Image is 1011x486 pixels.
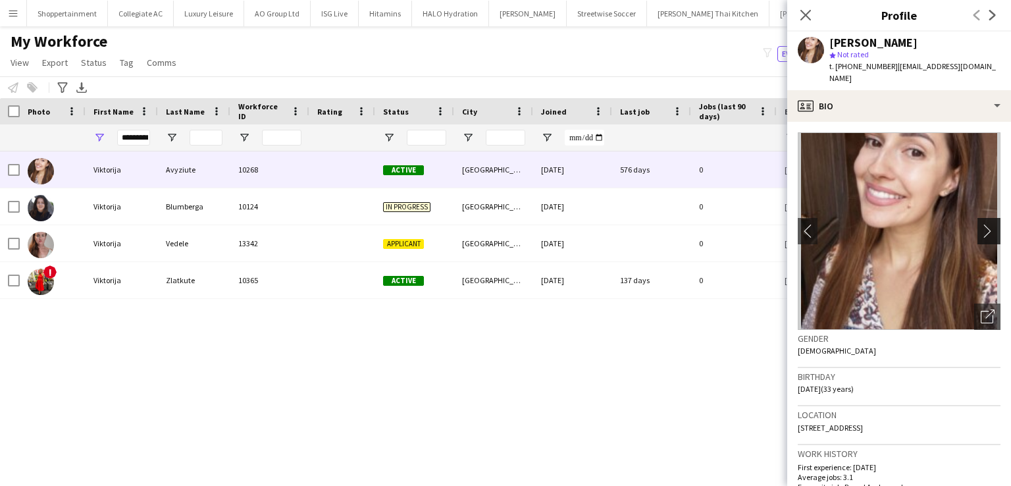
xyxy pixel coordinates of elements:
button: Luxury Leisure [174,1,244,26]
span: t. [PHONE_NUMBER] [829,61,898,71]
button: Collegiate AC [108,1,174,26]
span: | [EMAIL_ADDRESS][DOMAIN_NAME] [829,61,996,83]
img: Viktorija Blumberga [28,195,54,221]
div: Bio [787,90,1011,122]
div: [DATE] [533,151,612,188]
input: Joined Filter Input [565,130,604,146]
input: Last Name Filter Input [190,130,222,146]
span: Jobs (last 90 days) [699,101,753,121]
span: Last Name [166,107,205,117]
div: [DATE] [533,188,612,225]
span: Comms [147,57,176,68]
input: Workforce ID Filter Input [262,130,301,146]
img: Viktorija Zlatkute [28,269,54,295]
span: Active [383,165,424,175]
span: Workforce ID [238,101,286,121]
button: Hitamins [359,1,412,26]
div: 10268 [230,151,309,188]
h3: Profile [787,7,1011,24]
input: First Name Filter Input [117,130,150,146]
span: Active [383,276,424,286]
button: [PERSON_NAME] Thai Kitchen [647,1,769,26]
p: First experience: [DATE] [798,462,1000,472]
input: City Filter Input [486,130,525,146]
button: Shoppertainment [27,1,108,26]
app-action-btn: Export XLSX [74,80,90,95]
span: Photo [28,107,50,117]
span: [DATE] (33 years) [798,384,854,394]
span: First Name [93,107,134,117]
button: Streetwise Soccer [567,1,647,26]
span: Status [383,107,409,117]
span: Applicant [383,239,424,249]
div: [GEOGRAPHIC_DATA] [454,225,533,261]
button: [PERSON_NAME] [489,1,567,26]
div: Zlatkute [158,262,230,298]
button: Open Filter Menu [238,132,250,144]
button: AO Group Ltd [244,1,311,26]
a: Export [37,54,73,71]
button: Open Filter Menu [93,132,105,144]
button: Open Filter Menu [462,132,474,144]
div: Vedele [158,225,230,261]
span: In progress [383,202,430,212]
button: Open Filter Menu [785,132,796,144]
span: Joined [541,107,567,117]
div: [GEOGRAPHIC_DATA] [454,188,533,225]
div: 10124 [230,188,309,225]
div: 0 [691,262,777,298]
div: 0 [691,188,777,225]
img: Crew avatar or photo [798,132,1000,330]
div: Viktorija [86,151,158,188]
span: Last job [620,107,650,117]
div: [GEOGRAPHIC_DATA] [454,262,533,298]
span: ! [43,265,57,279]
span: Email [785,107,806,117]
span: Export [42,57,68,68]
span: Status [81,57,107,68]
span: City [462,107,477,117]
a: Status [76,54,112,71]
img: Viktorija Vedele [28,232,54,258]
div: 137 days [612,262,691,298]
div: Viktorija [86,225,158,261]
span: View [11,57,29,68]
a: Tag [115,54,139,71]
div: Avyziute [158,151,230,188]
span: My Workforce [11,32,107,51]
h3: Location [798,409,1000,421]
span: Not rated [837,49,869,59]
div: [GEOGRAPHIC_DATA] [454,151,533,188]
div: 0 [691,225,777,261]
h3: Gender [798,333,1000,344]
div: Open photos pop-in [974,304,1000,330]
span: Rating [317,107,342,117]
div: 13342 [230,225,309,261]
a: View [5,54,34,71]
span: [STREET_ADDRESS] [798,423,863,433]
div: [PERSON_NAME] [829,37,918,49]
div: [DATE] [533,225,612,261]
button: Open Filter Menu [383,132,395,144]
button: HALO Hydration [412,1,489,26]
input: Status Filter Input [407,130,446,146]
button: [PERSON_NAME] Car Hire [769,1,875,26]
span: [DEMOGRAPHIC_DATA] [798,346,876,356]
div: 0 [691,151,777,188]
span: Tag [120,57,134,68]
div: Viktorija [86,262,158,298]
h3: Birthday [798,371,1000,383]
app-action-btn: Advanced filters [55,80,70,95]
button: ISG Live [311,1,359,26]
div: [DATE] [533,262,612,298]
button: Everyone4,663 [777,46,843,62]
p: Average jobs: 3.1 [798,472,1000,482]
img: Viktorija Avyziute [28,158,54,184]
div: Blumberga [158,188,230,225]
button: Open Filter Menu [541,132,553,144]
div: 10365 [230,262,309,298]
div: 576 days [612,151,691,188]
div: Viktorija [86,188,158,225]
button: Open Filter Menu [166,132,178,144]
a: Comms [142,54,182,71]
